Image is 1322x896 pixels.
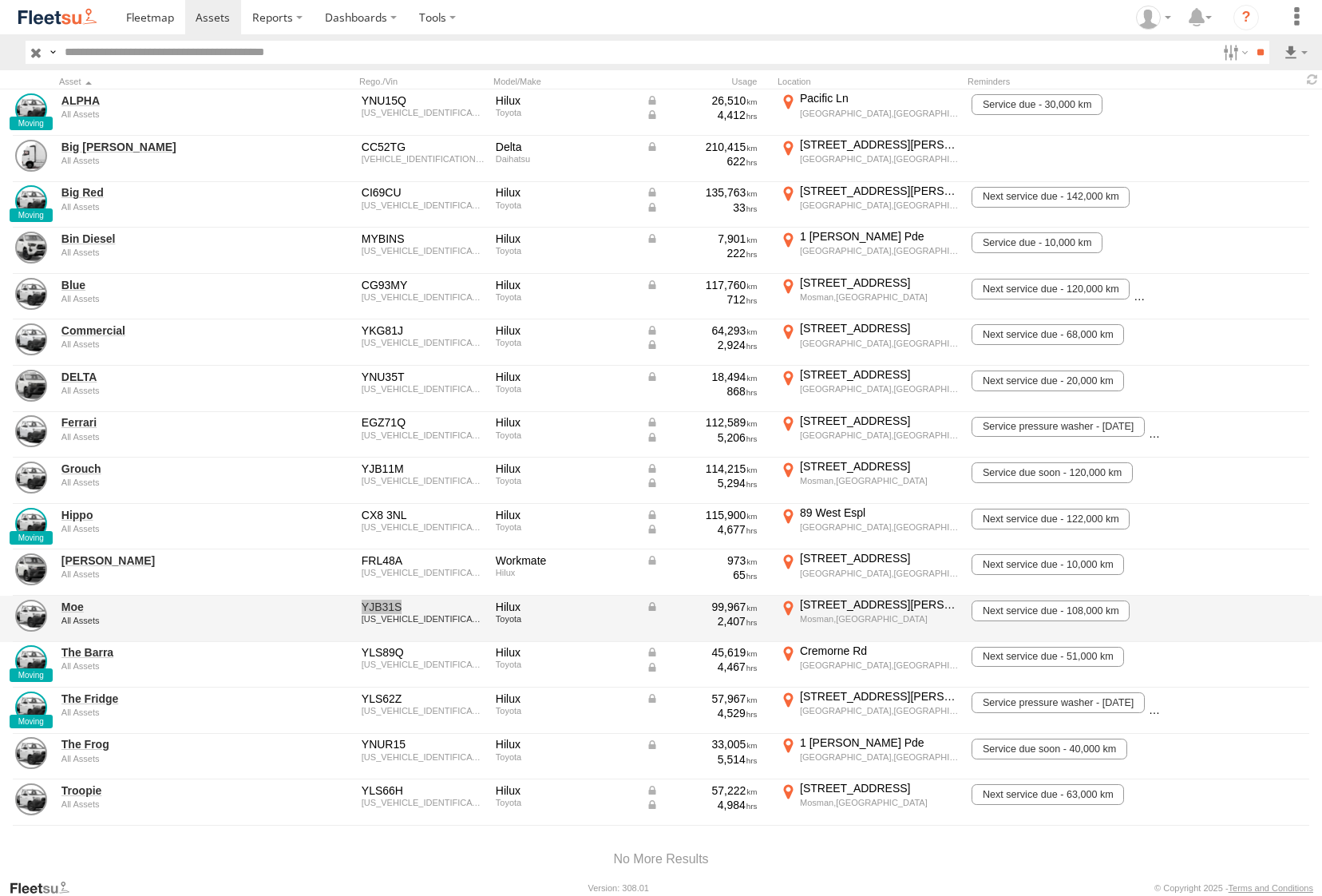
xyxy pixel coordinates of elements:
div: MR0EX3CB601130389 [362,430,485,440]
div: Location [778,76,961,87]
div: YNU15Q [362,93,485,108]
div: WV1ZZZ2KZJX036358 [362,154,485,164]
div: [STREET_ADDRESS] [800,551,959,565]
div: Data from Vehicle CANbus [646,278,758,292]
div: Hilux [496,370,635,384]
div: [GEOGRAPHIC_DATA],[GEOGRAPHIC_DATA] [800,660,959,671]
div: Data from Vehicle CANbus [646,430,758,445]
div: Data from Vehicle CANbus [646,508,758,522]
div: CC52TG [362,140,485,154]
div: Data from Vehicle CANbus [646,660,758,674]
a: Blue [61,278,280,292]
div: Toyota [496,246,635,256]
div: [GEOGRAPHIC_DATA],[GEOGRAPHIC_DATA] [800,245,959,256]
a: Grouch [61,462,280,476]
div: [GEOGRAPHIC_DATA],[GEOGRAPHIC_DATA] [800,108,959,119]
span: Service due soon - 120,000 km [972,462,1133,483]
div: Toyota [496,614,635,624]
label: Click to View Current Location [778,459,961,502]
div: Mosman,[GEOGRAPHIC_DATA] [800,475,959,486]
div: Hilux [496,232,635,246]
div: Workmate [496,553,635,568]
div: Version: 308.01 [588,883,649,893]
label: Click to View Current Location [778,551,961,594]
a: Ferrari [61,415,280,430]
div: Mosman,[GEOGRAPHIC_DATA] [800,797,959,808]
div: Hilux [496,323,635,338]
div: Toyota [496,200,635,210]
div: [GEOGRAPHIC_DATA],[GEOGRAPHIC_DATA] [800,705,959,716]
div: Data from Vehicle CANbus [646,93,758,108]
a: The Fridge [61,692,280,706]
a: Terms and Conditions [1229,883,1313,893]
div: Rego./Vin [359,76,487,87]
div: Data from Vehicle CANbus [646,476,758,490]
div: Toyota [496,752,635,762]
span: Service pressure washer - 30/10/2025 [972,417,1145,438]
a: View Asset Details [15,140,47,172]
a: DELTA [61,370,280,384]
a: Bin Diesel [61,232,280,246]
a: View Asset Details [15,508,47,540]
div: Usage [643,76,771,87]
span: Service due - 30,000 km [972,94,1102,115]
div: undefined [61,799,280,809]
div: Data from Vehicle CANbus [646,338,758,352]
div: undefined [61,569,280,579]
div: MR0EX3CB201105800 [362,200,485,210]
div: undefined [61,109,280,119]
div: MR0JA3DC801222644 [362,246,485,256]
div: Data from Vehicle CANbus [646,522,758,537]
span: Service pressure washer - 29/10/2025 [1134,279,1307,299]
div: Toyota [496,660,635,669]
span: Next service due - 10,000 km [972,554,1124,575]
div: Data from Vehicle CANbus [646,737,758,751]
div: MR0EX3CB401105345 [362,752,485,762]
label: Click to View Current Location [778,184,961,227]
a: View Asset Details [15,415,47,447]
div: Data from Vehicle CANbus [646,415,758,430]
label: Click to View Current Location [778,91,961,134]
label: Click to View Current Location [778,276,961,319]
div: [STREET_ADDRESS] [800,321,959,335]
div: Toyota [496,384,635,394]
a: View Asset Details [15,462,47,494]
div: Hilux [496,783,635,798]
div: Data from Vehicle CANbus [646,600,758,614]
div: Hilux [496,278,635,292]
div: Data from Vehicle CANbus [646,140,758,154]
div: undefined [61,616,280,625]
label: Click to View Current Location [778,321,961,364]
div: Toyota [496,292,635,302]
div: undefined [61,156,280,165]
div: undefined [61,248,280,257]
div: 622 [646,154,758,168]
label: Click to View Current Location [778,414,961,457]
div: YNU35T [362,370,485,384]
div: Hilux [496,93,635,108]
span: Refresh [1303,72,1322,87]
div: Cremorne Rd [800,644,959,658]
label: Click to View Current Location [778,689,961,732]
div: CI69CU [362,185,485,200]
span: Next service due - 120,000 km [972,279,1130,299]
div: Hilux [496,568,635,577]
div: 712 [646,292,758,307]
div: Data from Vehicle CANbus [646,370,758,384]
div: FRL48A [362,553,485,568]
label: Click to View Current Location [778,781,961,824]
div: Data from Vehicle CANbus [646,783,758,798]
div: [STREET_ADDRESS] [800,781,959,795]
i: ? [1233,5,1259,30]
span: Service due soon - 40,000 km [972,739,1127,759]
a: Big [PERSON_NAME] [61,140,280,154]
div: YLS66H [362,783,485,798]
div: YLS89Q [362,645,485,660]
div: EGZ71Q [362,415,485,430]
div: Data from Vehicle CANbus [646,185,758,200]
a: Troopie [61,783,280,798]
div: [STREET_ADDRESS][PERSON_NAME] [800,597,959,612]
div: Data from Vehicle CANbus [646,200,758,215]
div: Hilux [496,462,635,476]
label: Export results as... [1282,41,1309,64]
